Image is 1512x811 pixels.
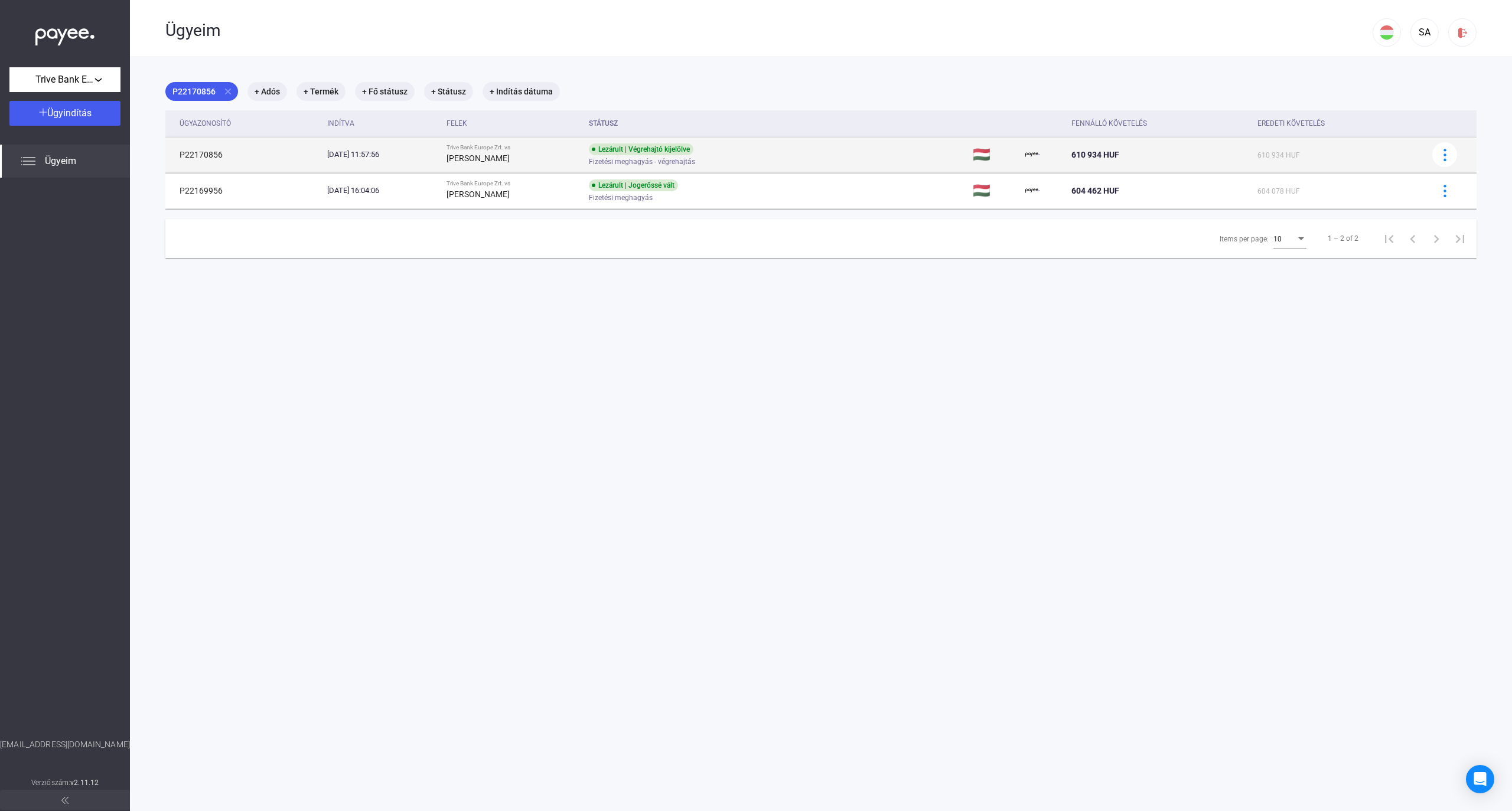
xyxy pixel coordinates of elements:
button: more-blue [1432,178,1457,203]
button: Next page [1425,227,1448,250]
mat-chip: + Fő státusz [355,82,415,101]
span: 610 934 HUF [1257,151,1300,159]
button: Previous page [1401,227,1425,250]
button: logout-red [1448,18,1477,47]
mat-select: Items per page: [1273,231,1306,246]
mat-chip: + Termék [296,82,346,101]
td: P22169956 [165,173,322,208]
img: more-blue [1439,149,1451,161]
div: Open Intercom Messenger [1466,765,1494,793]
button: Last page [1448,227,1472,250]
img: payee-logo [1025,148,1039,162]
div: Ügyazonosító [180,116,231,130]
div: SA [1415,25,1435,40]
button: Trive Bank Europe Zrt. [9,67,120,92]
span: 610 934 HUF [1071,150,1119,159]
div: Trive Bank Europe Zrt. vs [447,180,579,187]
div: Lezárult | Jogerőssé vált [589,179,678,191]
mat-chip: + Státusz [424,82,473,101]
span: 10 [1273,235,1282,243]
div: Felek [447,116,467,130]
img: logout-red [1456,27,1469,39]
button: First page [1377,227,1401,250]
div: Trive Bank Europe Zrt. vs [447,144,579,151]
span: Fizetési meghagyás - végrehajtás [589,155,695,169]
th: Státusz [584,110,968,137]
span: Ügyeim [45,154,76,168]
div: 1 – 2 of 2 [1328,231,1358,246]
div: [DATE] 16:04:06 [327,185,437,197]
img: more-blue [1439,185,1451,197]
span: Fizetési meghagyás [589,191,653,205]
td: 🇭🇺 [968,137,1021,172]
img: white-payee-white-dot.svg [35,22,94,46]
span: Trive Bank Europe Zrt. [35,73,94,87]
div: [DATE] 11:57:56 [327,149,437,161]
mat-chip: P22170856 [165,82,238,101]
div: Ügyeim [165,21,1373,41]
img: plus-white.svg [39,108,47,116]
span: 604 078 HUF [1257,187,1300,195]
strong: [PERSON_NAME] [447,153,510,163]
div: Indítva [327,116,354,130]
div: Lezárult | Végrehajtó kijelölve [589,143,693,155]
span: Ügyindítás [47,107,92,119]
button: HU [1373,18,1401,47]
div: Eredeti követelés [1257,116,1417,130]
span: 604 462 HUF [1071,186,1119,195]
mat-chip: + Indítás dátuma [483,82,560,101]
img: list.svg [21,154,35,168]
button: Ügyindítás [9,101,120,126]
div: Eredeti követelés [1257,116,1325,130]
img: payee-logo [1025,184,1039,198]
td: P22170856 [165,137,322,172]
div: Fennálló követelés [1071,116,1248,130]
mat-chip: + Adós [247,82,287,101]
img: arrow-double-left-grey.svg [61,797,69,804]
strong: v2.11.12 [70,779,99,787]
button: more-blue [1432,142,1457,167]
div: Items per page: [1220,232,1269,246]
strong: [PERSON_NAME] [447,189,510,199]
div: Fennálló követelés [1071,116,1147,130]
button: SA [1410,18,1439,47]
mat-icon: close [223,86,233,97]
div: Ügyazonosító [180,116,318,130]
div: Indítva [327,116,437,130]
td: 🇭🇺 [968,173,1021,208]
div: Felek [447,116,579,130]
img: HU [1380,25,1394,40]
